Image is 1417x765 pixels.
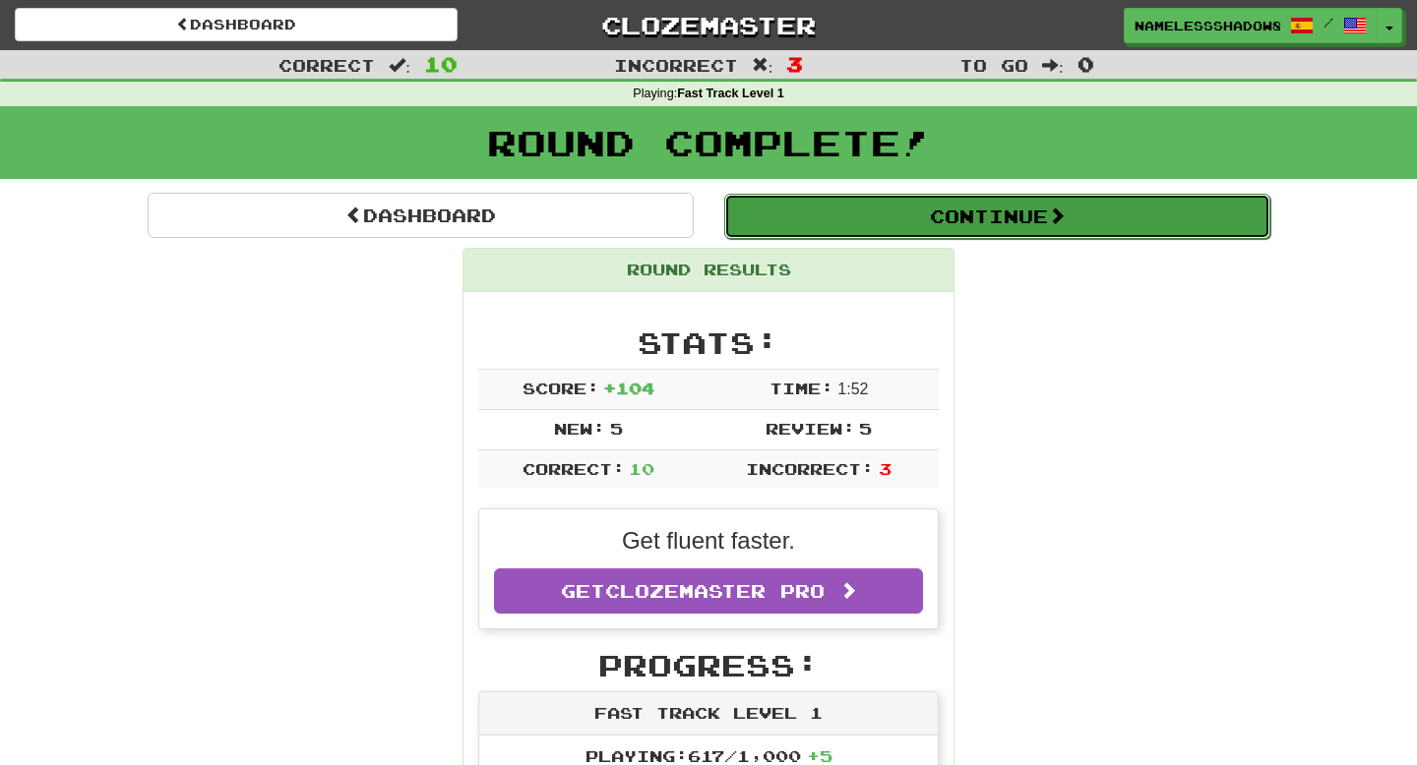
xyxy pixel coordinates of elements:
a: GetClozemaster Pro [494,568,923,614]
span: Incorrect [614,55,738,75]
a: Clozemaster [487,8,930,42]
a: Dashboard [148,193,694,238]
span: New: [554,419,605,438]
strong: Fast Track Level 1 [677,87,784,100]
h2: Progress: [478,649,939,681]
span: Review: [766,419,855,438]
a: Dashboard [15,8,458,41]
span: Correct: [523,459,625,478]
button: Continue [724,194,1270,239]
span: 10 [424,52,458,76]
span: + 104 [603,379,654,397]
span: : [1042,57,1064,74]
span: : [389,57,410,74]
span: Clozemaster Pro [605,580,825,602]
span: 0 [1078,52,1094,76]
div: Round Results [463,249,954,292]
span: 10 [629,459,654,478]
span: Time: [770,379,833,397]
h1: Round Complete! [7,123,1410,162]
span: 3 [786,52,803,76]
span: Playing: 617 / 1,000 [585,746,832,765]
span: Incorrect: [746,459,874,478]
div: Fast Track Level 1 [479,692,938,736]
span: Score: [523,379,599,397]
h2: Stats: [478,326,939,359]
span: Correct [278,55,375,75]
span: To go [959,55,1028,75]
span: : [752,57,773,74]
a: NamelessShadow8906 / [1124,8,1378,43]
span: / [1324,16,1333,29]
span: 5 [859,419,872,438]
span: + 5 [807,746,832,765]
span: 5 [610,419,623,438]
span: 3 [879,459,892,478]
span: NamelessShadow8906 [1135,17,1280,34]
span: 1 : 52 [837,381,868,397]
p: Get fluent faster. [494,524,923,558]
